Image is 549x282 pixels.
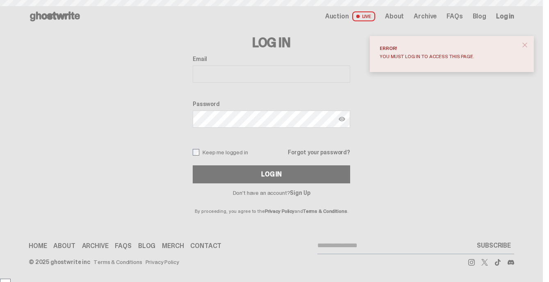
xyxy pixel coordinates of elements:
[385,13,404,20] a: About
[380,54,517,59] div: You must log in to access this page.
[190,243,221,249] a: Contact
[303,208,347,214] a: Terms & Conditions
[29,243,47,249] a: Home
[193,101,350,107] label: Password
[138,243,155,249] a: Blog
[261,171,282,178] div: Log In
[93,259,142,265] a: Terms & Conditions
[352,11,376,21] span: LIVE
[380,46,517,51] div: Error!
[288,149,350,155] a: Forgot your password?
[53,243,75,249] a: About
[162,243,184,249] a: Merch
[496,13,514,20] a: Log in
[82,243,109,249] a: Archive
[473,13,486,20] a: Blog
[290,189,310,196] a: Sign Up
[193,165,350,183] button: Log In
[146,259,179,265] a: Privacy Policy
[339,116,345,122] img: Show password
[325,11,375,21] a: Auction LIVE
[517,38,532,52] button: close
[474,237,514,254] button: SUBSCRIBE
[193,149,199,156] input: Keep me logged in
[265,208,294,214] a: Privacy Policy
[193,149,248,156] label: Keep me logged in
[193,36,350,49] h3: Log In
[325,13,349,20] span: Auction
[115,243,131,249] a: FAQs
[193,196,350,214] p: By proceeding, you agree to the and .
[193,190,350,196] p: Don't have an account?
[29,259,90,265] div: © 2025 ghostwrite inc
[193,56,350,62] label: Email
[414,13,437,20] a: Archive
[446,13,462,20] a: FAQs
